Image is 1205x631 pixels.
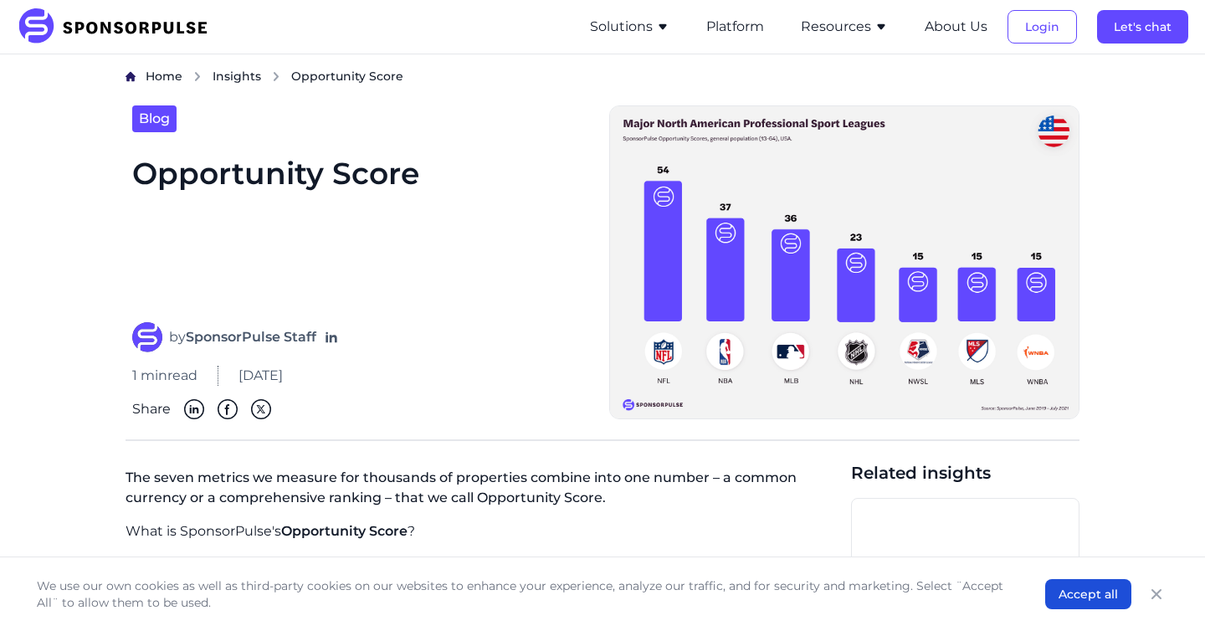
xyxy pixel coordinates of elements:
[218,399,238,419] img: Facebook
[126,461,838,521] p: The seven metrics we measure for thousands of properties combine into one number – a common curre...
[184,399,204,419] img: Linkedin
[706,19,764,34] a: Platform
[291,68,403,85] span: Opportunity Score
[706,17,764,37] button: Platform
[1045,579,1131,609] button: Accept all
[146,69,182,84] span: Home
[186,329,316,345] strong: SponsorPulse Staff
[192,71,203,82] img: chevron right
[146,68,182,85] a: Home
[1008,10,1077,44] button: Login
[132,105,177,132] a: Blog
[1097,10,1188,44] button: Let's chat
[37,577,1012,611] p: We use our own cookies as well as third-party cookies on our websites to enhance your experience,...
[169,327,316,347] span: by
[590,17,669,37] button: Solutions
[213,69,261,84] span: Insights
[238,366,283,386] span: [DATE]
[126,71,136,82] img: Home
[271,71,281,82] img: chevron right
[213,68,261,85] a: Insights
[323,329,340,346] a: Follow on LinkedIn
[126,521,838,541] p: What is SponsorPulse's ?
[17,8,220,45] img: SponsorPulse
[132,366,197,386] span: 1 min read
[925,19,987,34] a: About Us
[1008,19,1077,34] a: Login
[132,322,162,352] img: SponsorPulse Staff
[925,17,987,37] button: About Us
[1097,19,1188,34] a: Let's chat
[132,399,171,419] span: Share
[132,152,589,302] h1: Opportunity Score
[801,17,888,37] button: Resources
[851,461,1079,485] span: Related insights
[281,523,408,539] span: Opportunity Score
[251,399,271,419] img: Twitter
[1145,582,1168,606] button: Close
